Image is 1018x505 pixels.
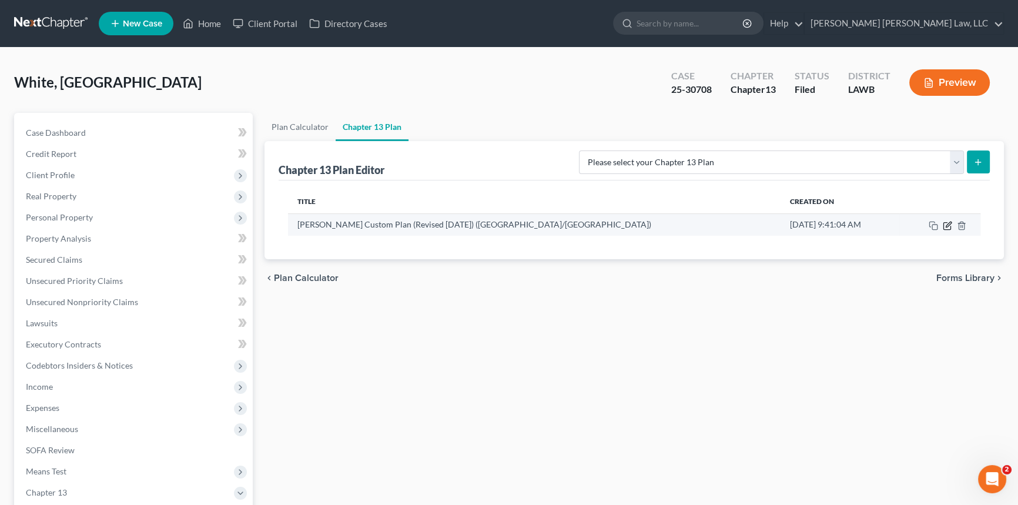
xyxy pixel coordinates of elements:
span: White, [GEOGRAPHIC_DATA] [14,73,202,91]
th: Title [288,190,781,213]
a: [PERSON_NAME] [PERSON_NAME] Law, LLC [805,13,1003,34]
span: Miscellaneous [26,424,78,434]
input: Search by name... [637,12,744,34]
span: Client Profile [26,170,75,180]
span: Plan Calculator [274,273,339,283]
div: 25-30708 [671,83,712,96]
span: Executory Contracts [26,339,101,349]
button: chevron_left Plan Calculator [264,273,339,283]
span: 13 [765,83,776,95]
span: 2 [1002,465,1012,474]
div: Chapter 13 Plan Editor [279,163,384,177]
a: Plan Calculator [264,113,336,141]
a: Property Analysis [16,228,253,249]
span: Lawsuits [26,318,58,328]
button: Forms Library chevron_right [936,273,1004,283]
th: Created On [781,190,899,213]
a: Lawsuits [16,313,253,334]
span: Credit Report [26,149,76,159]
td: [DATE] 9:41:04 AM [781,213,899,236]
span: Personal Property [26,212,93,222]
div: Filed [795,83,829,96]
span: Real Property [26,191,76,201]
span: Property Analysis [26,233,91,243]
div: Case [671,69,712,83]
td: [PERSON_NAME] Custom Plan (Revised [DATE]) ([GEOGRAPHIC_DATA]/[GEOGRAPHIC_DATA]) [288,213,781,236]
a: Directory Cases [303,13,393,34]
a: Home [177,13,227,34]
div: Chapter [731,69,776,83]
a: Unsecured Nonpriority Claims [16,292,253,313]
a: SOFA Review [16,440,253,461]
span: Forms Library [936,273,994,283]
span: New Case [123,19,162,28]
iframe: Intercom live chat [978,465,1006,493]
i: chevron_right [994,273,1004,283]
span: Codebtors Insiders & Notices [26,360,133,370]
span: Income [26,382,53,392]
a: Credit Report [16,143,253,165]
span: Means Test [26,466,66,476]
span: Expenses [26,403,59,413]
a: Help [764,13,803,34]
span: SOFA Review [26,445,75,455]
i: chevron_left [264,273,274,283]
a: Chapter 13 Plan [336,113,408,141]
div: District [848,69,890,83]
span: Unsecured Priority Claims [26,276,123,286]
a: Unsecured Priority Claims [16,270,253,292]
span: Unsecured Nonpriority Claims [26,297,138,307]
div: LAWB [848,83,890,96]
div: Status [795,69,829,83]
span: Chapter 13 [26,487,67,497]
span: Case Dashboard [26,128,86,138]
a: Case Dashboard [16,122,253,143]
div: Chapter [731,83,776,96]
a: Client Portal [227,13,303,34]
button: Preview [909,69,990,96]
span: Secured Claims [26,255,82,265]
a: Secured Claims [16,249,253,270]
a: Executory Contracts [16,334,253,355]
